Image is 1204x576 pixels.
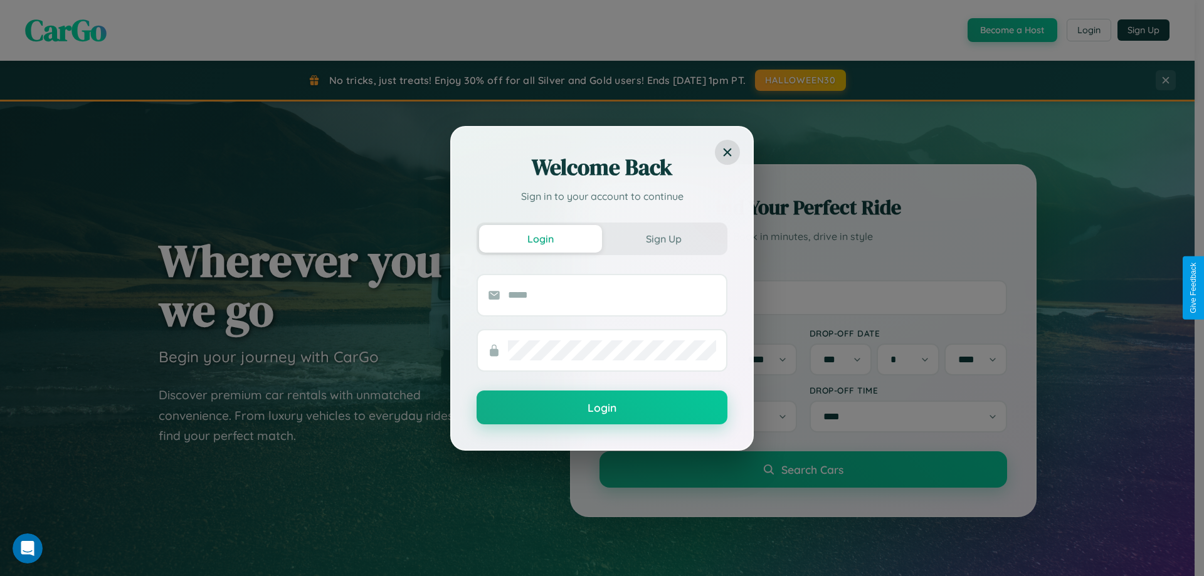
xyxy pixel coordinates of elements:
[1189,263,1198,313] div: Give Feedback
[13,533,43,563] iframe: Intercom live chat
[477,189,727,204] p: Sign in to your account to continue
[477,390,727,424] button: Login
[602,225,725,253] button: Sign Up
[479,225,602,253] button: Login
[477,152,727,182] h2: Welcome Back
